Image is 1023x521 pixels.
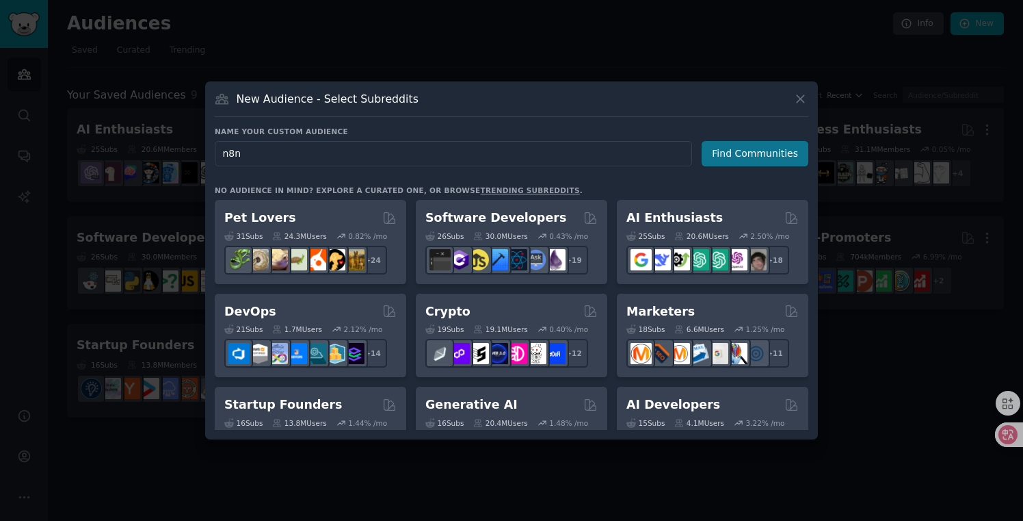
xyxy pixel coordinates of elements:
div: 25 Sub s [626,231,665,241]
img: ethfinance [429,343,451,364]
div: 4.1M Users [674,418,724,428]
a: trending subreddits [480,186,579,194]
h3: New Audience - Select Subreddits [237,92,418,106]
div: 16 Sub s [224,418,263,428]
h2: Pet Lovers [224,209,296,227]
div: + 24 [358,246,387,275]
div: + 11 [760,339,789,368]
div: 13.8M Users [272,418,326,428]
div: 2.12 % /mo [344,325,383,334]
img: CryptoNews [525,343,546,364]
div: 1.25 % /mo [746,325,785,334]
img: software [429,249,451,270]
img: reactnative [506,249,527,270]
img: AWS_Certified_Experts [248,343,269,364]
img: DevOpsLinks [286,343,307,364]
div: 31 Sub s [224,231,263,241]
img: chatgpt_prompts_ [707,249,728,270]
div: 3.22 % /mo [746,418,785,428]
img: OpenAIDev [726,249,747,270]
div: 15 Sub s [626,418,665,428]
img: azuredevops [228,343,250,364]
h2: Crypto [425,303,470,320]
h2: AI Developers [626,396,720,414]
div: + 14 [358,339,387,368]
img: csharp [449,249,470,270]
div: + 18 [760,246,789,275]
div: 26 Sub s [425,231,464,241]
img: herpetology [228,249,250,270]
img: elixir [544,249,566,270]
img: ethstaker [468,343,489,364]
img: Emailmarketing [688,343,709,364]
img: GoogleGeminiAI [630,249,652,270]
div: 2.50 % /mo [750,231,789,241]
h2: AI Enthusiasts [626,209,723,227]
img: 0xPolygon [449,343,470,364]
div: 24.3M Users [272,231,326,241]
img: learnjavascript [468,249,489,270]
div: + 12 [559,339,588,368]
img: turtle [286,249,307,270]
img: content_marketing [630,343,652,364]
button: Find Communities [702,141,808,166]
h2: DevOps [224,303,276,320]
img: dogbreed [343,249,364,270]
img: PlatformEngineers [343,343,364,364]
img: defi_ [544,343,566,364]
div: 20.6M Users [674,231,728,241]
div: 6.6M Users [674,325,724,334]
img: DeepSeek [650,249,671,270]
div: 19 Sub s [425,325,464,334]
img: ballpython [248,249,269,270]
div: + 19 [559,246,588,275]
img: platformengineering [305,343,326,364]
img: googleads [707,343,728,364]
img: aws_cdk [324,343,345,364]
div: 1.48 % /mo [549,418,588,428]
img: ArtificalIntelligence [745,249,767,270]
div: 0.40 % /mo [549,325,588,334]
div: 18 Sub s [626,325,665,334]
img: Docker_DevOps [267,343,288,364]
img: chatgpt_promptDesign [688,249,709,270]
div: 16 Sub s [425,418,464,428]
img: PetAdvice [324,249,345,270]
h2: Software Developers [425,209,566,227]
h3: Name your custom audience [215,127,808,136]
img: OnlineMarketing [745,343,767,364]
img: AItoolsCatalog [669,249,690,270]
div: 21 Sub s [224,325,263,334]
div: 0.82 % /mo [348,231,387,241]
div: 1.7M Users [272,325,322,334]
div: No audience in mind? Explore a curated one, or browse . [215,186,583,195]
img: defiblockchain [506,343,527,364]
img: leopardgeckos [267,249,288,270]
div: 30.0M Users [473,231,527,241]
h2: Marketers [626,303,695,320]
div: 0.43 % /mo [549,231,588,241]
input: Pick a short name, like "Digital Marketers" or "Movie-Goers" [215,141,692,166]
div: 1.44 % /mo [348,418,387,428]
h2: Generative AI [425,396,518,414]
img: web3 [487,343,508,364]
img: cockatiel [305,249,326,270]
img: MarketingResearch [726,343,747,364]
img: AskComputerScience [525,249,546,270]
div: 20.4M Users [473,418,527,428]
h2: Startup Founders [224,396,342,414]
img: iOSProgramming [487,249,508,270]
img: AskMarketing [669,343,690,364]
img: bigseo [650,343,671,364]
div: 19.1M Users [473,325,527,334]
